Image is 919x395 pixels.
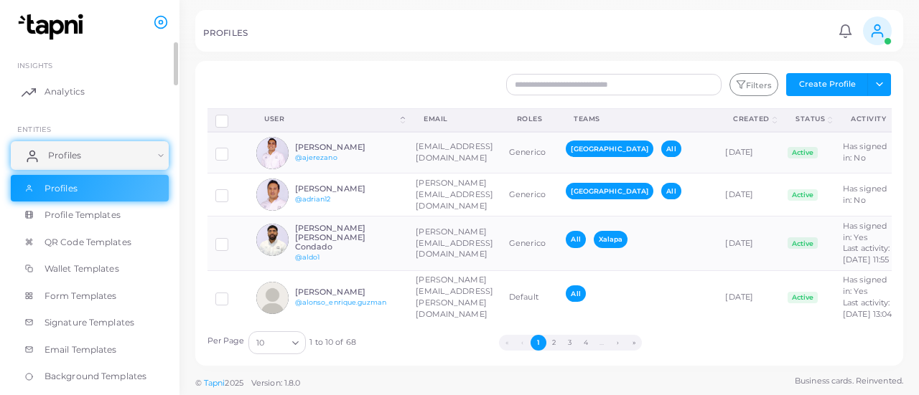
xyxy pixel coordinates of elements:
[248,331,306,354] div: Search for option
[733,114,770,124] div: Created
[843,221,887,242] span: Has signed in: Yes
[295,153,337,161] a: @ajerezano
[717,216,780,271] td: [DATE]
[501,173,559,216] td: Generico
[11,336,169,363] a: Email Templates
[256,179,289,211] img: avatar
[45,262,119,275] span: Wallet Templates
[594,231,628,247] span: Xalapa
[17,61,52,70] span: INSIGHTS
[562,335,578,351] button: Go to page 3
[566,141,653,157] span: [GEOGRAPHIC_DATA]
[48,149,81,162] span: Profiles
[13,14,93,40] img: logo
[207,335,245,347] label: Per Page
[256,335,264,351] span: 10
[408,132,501,173] td: [EMAIL_ADDRESS][DOMAIN_NAME]
[566,231,585,247] span: All
[256,224,289,256] img: avatar
[11,282,169,310] a: Form Templates
[264,114,398,124] div: User
[501,132,559,173] td: Generico
[295,298,386,306] a: @alonso_enrique.guzman
[843,275,887,296] span: Has signed in: Yes
[788,292,818,303] span: Active
[661,141,681,157] span: All
[251,378,301,388] span: Version: 1.8.0
[11,141,169,170] a: Profiles
[408,216,501,271] td: [PERSON_NAME][EMAIL_ADDRESS][DOMAIN_NAME]
[295,195,331,203] a: @adrian12
[45,290,117,303] span: Form Templates
[295,287,401,297] h6: [PERSON_NAME]
[309,337,355,348] span: 1 to 10 of 68
[45,236,131,249] span: QR Code Templates
[295,224,401,252] h6: [PERSON_NAME] [PERSON_NAME] Condado
[788,189,818,201] span: Active
[851,114,886,124] div: activity
[795,375,903,387] span: Business cards. Reinvented.
[204,378,225,388] a: Tapni
[566,183,653,199] span: [GEOGRAPHIC_DATA]
[256,137,289,169] img: avatar
[195,377,300,389] span: ©
[843,298,892,319] span: Last activity: [DATE] 13:04
[207,108,249,132] th: Row-selection
[295,143,401,152] h6: [PERSON_NAME]
[661,183,681,199] span: All
[796,114,825,124] div: Status
[11,77,169,106] a: Analytics
[408,173,501,216] td: [PERSON_NAME][EMAIL_ADDRESS][DOMAIN_NAME]
[45,85,85,98] span: Analytics
[788,237,818,249] span: Active
[531,335,546,351] button: Go to page 1
[843,184,887,205] span: Has signed in: No
[11,309,169,336] a: Signature Templates
[11,363,169,390] a: Background Templates
[225,377,243,389] span: 2025
[610,335,626,351] button: Go to next page
[17,125,51,133] span: ENTITIES
[578,335,594,351] button: Go to page 4
[566,285,585,302] span: All
[501,216,559,271] td: Generico
[45,209,121,222] span: Profile Templates
[45,370,146,383] span: Background Templates
[45,343,117,356] span: Email Templates
[11,201,169,229] a: Profile Templates
[786,73,868,96] button: Create Profile
[729,73,778,96] button: Filters
[203,28,248,38] h5: PROFILES
[45,182,78,195] span: Profiles
[408,270,501,325] td: [PERSON_NAME][EMAIL_ADDRESS][PERSON_NAME][DOMAIN_NAME]
[11,229,169,256] a: QR Code Templates
[256,282,289,314] img: avatar
[546,335,562,351] button: Go to page 2
[356,335,785,351] ul: Pagination
[424,114,485,124] div: Email
[266,335,286,351] input: Search for option
[11,175,169,202] a: Profiles
[843,141,887,163] span: Has signed in: No
[574,114,701,124] div: Teams
[843,243,890,265] span: Last activity: [DATE] 11:55
[717,270,780,325] td: [DATE]
[501,270,559,325] td: Default
[45,316,134,329] span: Signature Templates
[626,335,642,351] button: Go to last page
[717,132,780,173] td: [DATE]
[11,255,169,282] a: Wallet Templates
[788,147,818,158] span: Active
[295,253,320,261] a: @aldo1
[295,184,401,194] h6: [PERSON_NAME]
[717,173,780,216] td: [DATE]
[517,114,543,124] div: Roles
